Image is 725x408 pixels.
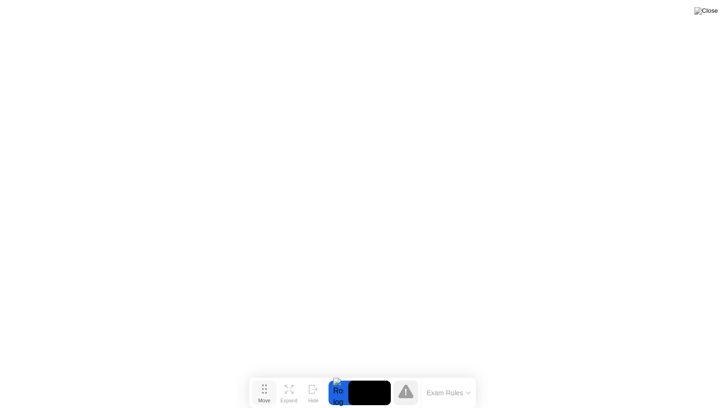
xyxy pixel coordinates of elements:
div: Expand [280,398,297,403]
button: Hide [301,381,326,405]
button: Exam Rules [424,389,474,397]
div: Hide [308,398,319,403]
button: Move [252,381,277,405]
img: Close [694,7,718,15]
button: Expand [277,381,301,405]
div: Move [258,398,270,403]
